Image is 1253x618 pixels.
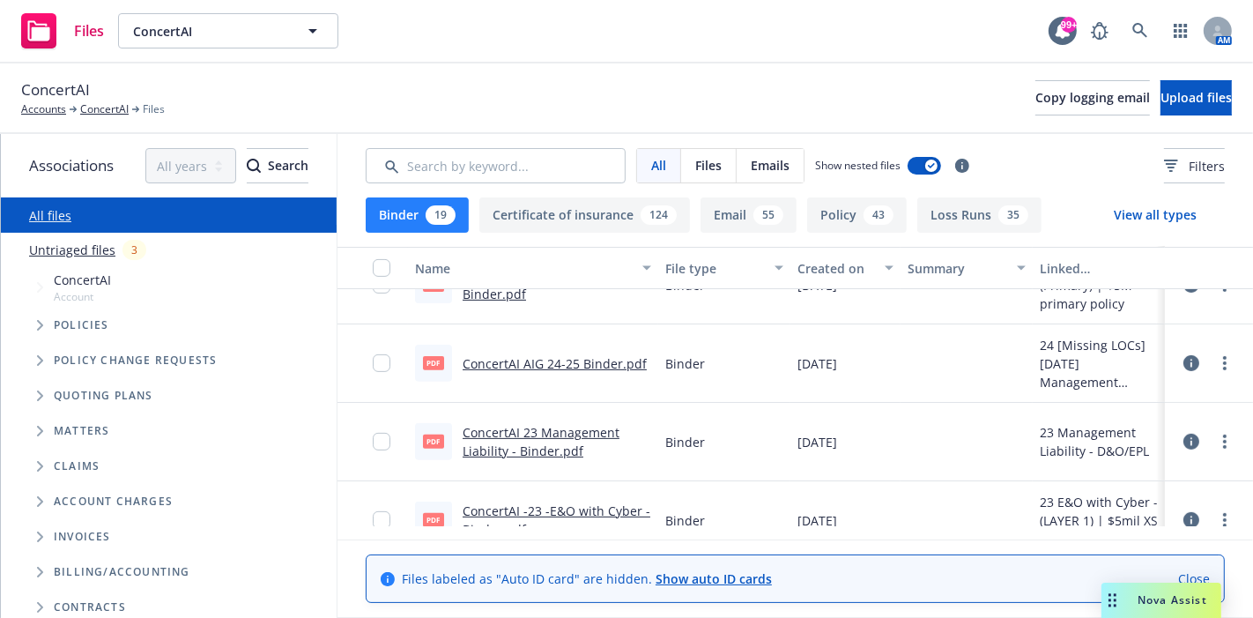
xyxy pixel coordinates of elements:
span: Invoices [54,532,111,542]
button: Certificate of insurance [479,197,690,233]
span: Associations [29,154,114,177]
div: 3 [122,240,146,260]
span: Binder [665,354,705,373]
span: Copy logging email [1035,89,1150,106]
button: Policy [807,197,907,233]
span: Quoting plans [54,391,153,401]
button: File type [658,247,790,289]
span: ConcertAI [54,271,111,289]
a: Close [1178,570,1210,588]
span: Files [143,101,165,117]
span: Policies [54,320,109,331]
span: Policy change requests [54,355,217,366]
span: pdf [423,356,444,369]
button: View all types [1086,197,1225,233]
span: Show nested files [815,158,901,173]
input: Search by keyword... [366,148,626,183]
a: ConcertAI [80,101,129,117]
input: Toggle Row Selected [373,433,390,450]
div: 19 [426,205,456,225]
span: Files [695,156,722,175]
span: ConcertAI [21,78,90,101]
button: Created on [790,247,901,289]
button: SearchSearch [247,148,308,183]
button: Name [408,247,658,289]
a: ConcertAI 23 Management Liability - Binder.pdf [463,424,619,459]
span: ConcertAI [133,22,285,41]
span: Filters [1189,157,1225,175]
button: Summary [901,247,1033,289]
a: ConcertAI AIG 24-25 Binder.pdf [463,355,647,372]
span: Account charges [54,496,173,507]
a: Untriaged files [29,241,115,259]
button: Filters [1164,148,1225,183]
div: 23 E&O with Cyber - (LAYER 1) | $5mil XS of $5mil [1040,493,1158,548]
span: Billing/Accounting [54,567,190,577]
svg: Search [247,159,261,173]
span: Account [54,289,111,304]
button: ConcertAI [118,13,338,48]
span: All [651,156,666,175]
input: Toggle Row Selected [373,511,390,529]
a: All files [29,207,71,224]
span: Upload files [1160,89,1232,106]
button: Email [701,197,797,233]
div: Tree Example [1,267,337,555]
span: Contracts [54,602,126,613]
a: more [1214,353,1235,374]
div: Linked associations [1040,259,1158,278]
span: [DATE] [797,433,837,451]
div: Summary [908,259,1006,278]
a: Accounts [21,101,66,117]
span: pdf [423,435,444,448]
a: Search [1123,13,1158,48]
div: 55 [753,205,783,225]
span: Files [74,24,104,38]
button: Linked associations [1033,247,1165,289]
div: Drag to move [1101,583,1123,618]
div: 99+ [1061,17,1077,33]
span: Binder [665,511,705,530]
span: [DATE] [797,354,837,373]
button: Copy logging email [1035,80,1150,115]
span: [DATE] [797,511,837,530]
button: Binder [366,197,469,233]
a: Files [14,6,111,56]
span: Nova Assist [1138,592,1207,607]
div: 124 [641,205,677,225]
span: Binder [665,433,705,451]
div: 24 [Missing LOCs] [DATE] Management Liability Renewal [1040,336,1158,391]
div: Created on [797,259,874,278]
span: Files labeled as "Auto ID card" are hidden. [402,570,772,588]
button: Nova Assist [1101,583,1221,618]
div: 43 [864,205,893,225]
div: 23 Management Liability - D&O/EPL [1040,423,1158,460]
button: Loss Runs [917,197,1042,233]
div: Search [247,149,308,182]
a: more [1214,510,1235,531]
a: Report a Bug [1082,13,1117,48]
div: Name [415,259,632,278]
button: Upload files [1160,80,1232,115]
input: Select all [373,259,390,277]
span: Matters [54,426,109,436]
span: Emails [751,156,790,175]
span: Filters [1164,157,1225,175]
a: Show auto ID cards [656,570,772,587]
a: ConcertAI -23 -E&O with Cyber - Binder.pdf [463,503,650,538]
div: 35 [998,205,1028,225]
span: pdf [423,513,444,526]
span: Claims [54,461,100,472]
a: Switch app [1163,13,1198,48]
input: Toggle Row Selected [373,354,390,372]
div: File type [665,259,764,278]
a: more [1214,431,1235,452]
